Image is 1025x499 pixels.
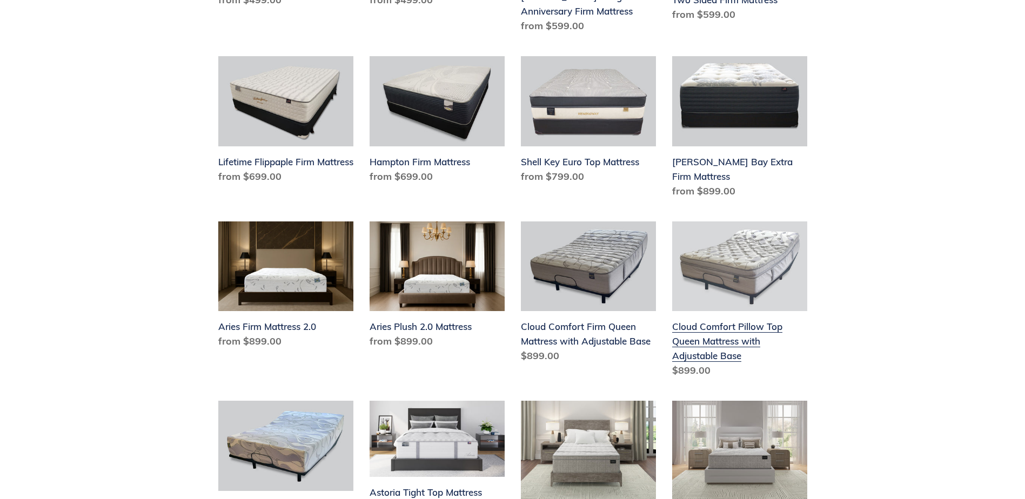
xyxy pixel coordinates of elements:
[521,221,656,368] a: Cloud Comfort Firm Queen Mattress with Adjustable Base
[218,221,353,353] a: Aries Firm Mattress 2.0
[370,56,505,188] a: Hampton Firm Mattress
[370,221,505,353] a: Aries Plush 2.0 Mattress
[672,56,807,203] a: Chadwick Bay Extra Firm Mattress
[218,56,353,188] a: Lifetime Flippaple Firm Mattress
[672,221,807,382] a: Cloud Comfort Pillow Top Queen Mattress with Adjustable Base
[521,56,656,188] a: Shell Key Euro Top Mattress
